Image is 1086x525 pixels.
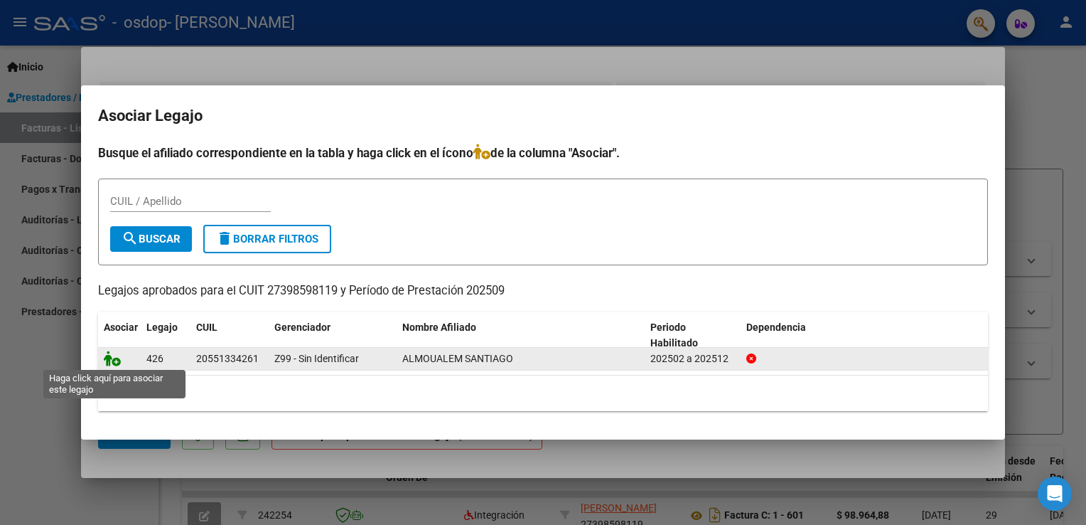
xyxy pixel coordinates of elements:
span: Legajo [146,322,178,333]
span: Periodo Habilitado [650,322,698,349]
div: 20551334261 [196,351,259,367]
button: Borrar Filtros [203,225,331,253]
span: 426 [146,353,163,364]
datatable-header-cell: CUIL [190,312,269,359]
datatable-header-cell: Nombre Afiliado [397,312,645,359]
h4: Busque el afiliado correspondiente en la tabla y haga click en el ícono de la columna "Asociar". [98,144,988,162]
div: 202502 a 202512 [650,351,735,367]
mat-icon: search [122,230,139,247]
p: Legajos aprobados para el CUIT 27398598119 y Período de Prestación 202509 [98,282,988,300]
button: Buscar [110,226,192,252]
datatable-header-cell: Dependencia [741,312,989,359]
div: Open Intercom Messenger [1038,477,1072,511]
h2: Asociar Legajo [98,102,988,129]
span: Borrar Filtros [216,233,318,245]
datatable-header-cell: Periodo Habilitado [645,312,741,359]
div: 1 registros [98,376,988,411]
span: Buscar [122,233,181,245]
mat-icon: delete [216,230,233,247]
span: Z99 - Sin Identificar [274,353,359,364]
span: Gerenciador [274,322,330,333]
span: CUIL [196,322,217,333]
span: Nombre Afiliado [402,322,476,333]
datatable-header-cell: Asociar [98,312,141,359]
span: Asociar [104,322,138,333]
datatable-header-cell: Gerenciador [269,312,397,359]
datatable-header-cell: Legajo [141,312,190,359]
span: ALMOUALEM SANTIAGO [402,353,513,364]
span: Dependencia [746,322,806,333]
